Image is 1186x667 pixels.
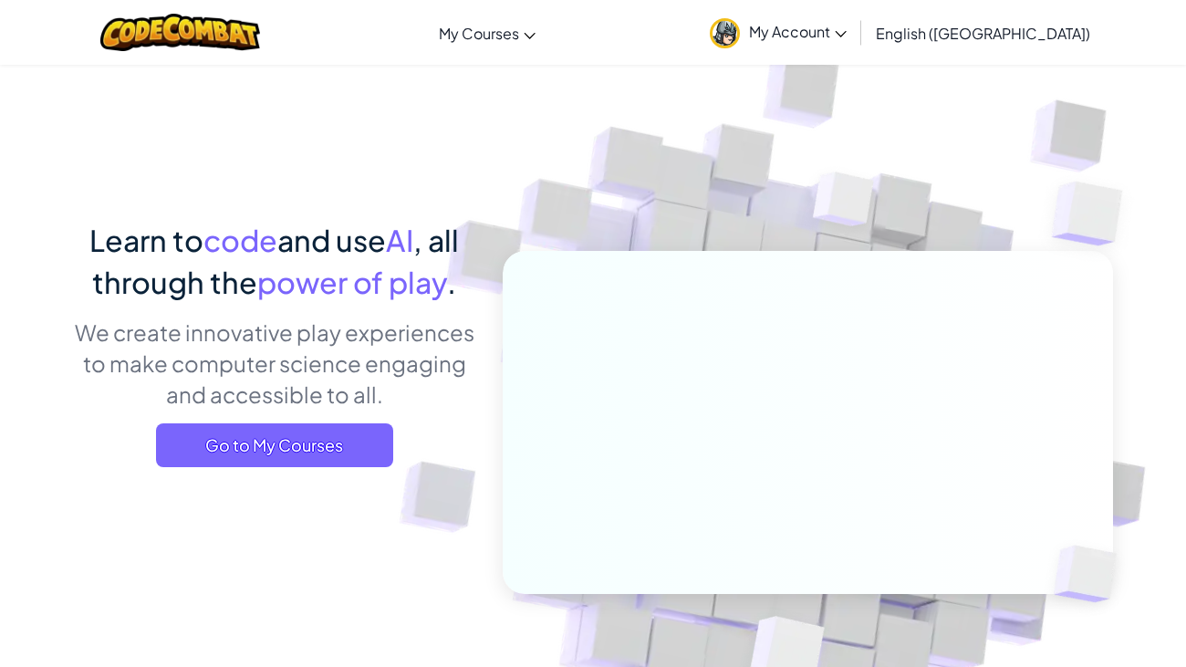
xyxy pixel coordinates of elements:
[439,24,519,43] span: My Courses
[749,22,847,41] span: My Account
[447,264,456,300] span: .
[430,8,545,57] a: My Courses
[73,317,475,410] p: We create innovative play experiences to make computer science engaging and accessible to all.
[1024,507,1160,641] img: Overlap cubes
[203,222,277,258] span: code
[89,222,203,258] span: Learn to
[277,222,386,258] span: and use
[867,8,1099,57] a: English ([GEOGRAPHIC_DATA])
[701,4,856,61] a: My Account
[386,222,413,258] span: AI
[779,136,910,272] img: Overlap cubes
[1015,137,1173,291] img: Overlap cubes
[257,264,447,300] span: power of play
[876,24,1090,43] span: English ([GEOGRAPHIC_DATA])
[710,18,740,48] img: avatar
[100,14,260,51] img: CodeCombat logo
[156,423,393,467] a: Go to My Courses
